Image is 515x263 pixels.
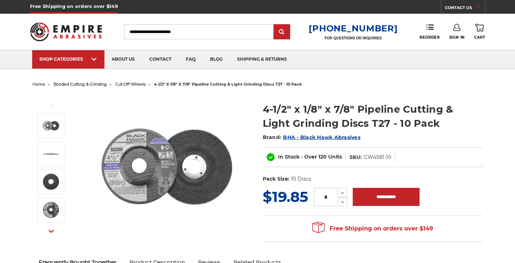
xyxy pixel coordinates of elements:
[263,134,282,141] span: Brand:
[474,24,485,40] a: Cart
[312,221,433,236] span: Free Shipping on orders over $149
[275,25,289,39] input: Submit
[263,188,308,206] span: $19.85
[230,50,294,69] a: shipping & returns
[154,82,302,87] span: 4-1/2" x 1/8" x 7/8" pipeline cutting & light grinding discs t27 - 10 pack
[142,50,179,69] a: contact
[43,98,60,113] button: Previous
[53,82,107,87] a: bonded cutting & grinding
[445,4,485,14] a: CONTACT US
[115,82,146,87] a: cut-off wheels
[33,82,45,87] a: home
[263,102,483,130] h1: 4-1/2" x 1/8" x 7/8" Pipeline Cutting & Light Grinding Discs T27 - 10 Pack
[301,154,317,160] span: - Over
[283,134,360,141] a: BHA - Black Hawk Abrasives
[318,154,327,160] span: 120
[328,154,342,160] span: Units
[364,154,391,161] dd: GW4581-10
[263,175,289,183] dt: Pack Size:
[179,50,203,69] a: faq
[291,175,311,183] dd: 10 Discs
[278,154,300,160] span: In Stock
[43,224,60,239] button: Next
[42,117,60,135] img: View of Black Hawk's 4 1/2 inch T27 pipeline disc, showing both front and back of the grinding wh...
[94,95,239,239] img: View of Black Hawk's 4 1/2 inch T27 pipeline disc, showing both front and back of the grinding wh...
[420,24,439,39] a: Reorder
[203,50,230,69] a: blog
[349,154,362,161] dt: SKU:
[39,56,97,62] div: SHOP CATEGORIES
[42,145,60,163] img: Side profile of Black Hawk 4 1/2 inch T27 pipeline wheel showcasing the wheel's thickness and pro...
[309,36,398,40] p: FOR QUESTIONS OR INQUIRIES
[309,23,398,34] a: [PHONE_NUMBER]
[42,173,60,191] img: Professional-grade 4 1/2 inch T27 pipeline grinding disc by Black Hawk for metal and stainless steel
[42,201,60,219] img: Black Hawk T27 4 1/2 inch pipeline grinding wheel's back, showcasing the disc's durable abrasive ...
[30,18,102,46] img: Empire Abrasives
[449,35,465,40] span: Sign In
[420,35,439,40] span: Reorder
[474,35,485,40] span: Cart
[104,50,142,69] a: about us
